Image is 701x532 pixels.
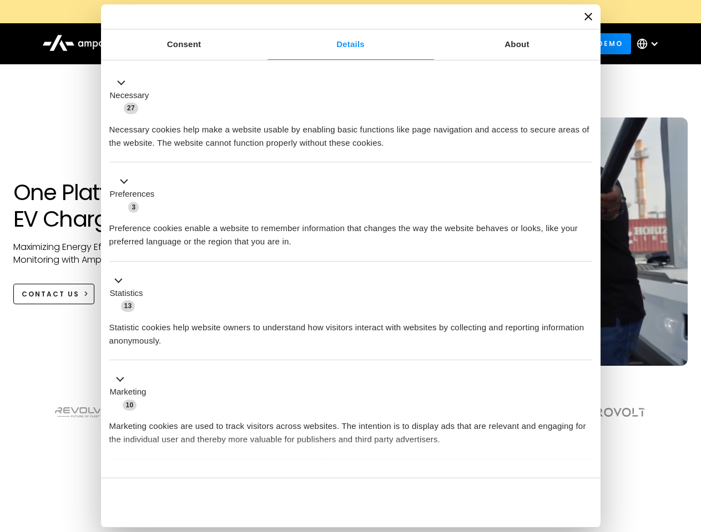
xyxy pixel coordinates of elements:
[580,408,646,417] img: Aerovolt Logo
[128,202,139,213] span: 3
[109,175,162,214] button: Preferences (3)
[124,103,138,114] span: 27
[123,400,137,411] span: 10
[13,241,224,266] p: Maximizing Energy Efficiency, Uptime, and 24/7 Monitoring with Ampcontrol Solutions
[109,213,592,248] div: Preference cookies enable a website to remember information that changes the way the website beha...
[121,300,135,311] span: 13
[109,472,200,485] button: Unclassified (2)
[183,473,194,484] span: 2
[101,6,601,18] a: New Webinars: Register to Upcoming WebinarsREGISTER HERE
[109,313,592,347] div: Statistic cookies help website owners to understand how visitors interact with websites by collec...
[110,287,143,300] label: Statistics
[110,386,147,398] label: Marketing
[432,487,592,519] button: Okay
[22,289,79,299] div: CONTACT US
[110,188,155,201] label: Preferences
[584,13,592,21] button: Close banner
[13,179,224,232] h1: One Platform for EV Charging Hubs
[109,373,153,412] button: Marketing (10)
[101,29,268,60] a: Consent
[109,274,150,313] button: Statistics (13)
[434,29,601,60] a: About
[109,115,592,150] div: Necessary cookies help make a website usable by enabling basic functions like page navigation and...
[110,89,149,102] label: Necessary
[268,29,434,60] a: Details
[13,284,95,304] a: CONTACT US
[109,76,156,115] button: Necessary (27)
[109,411,592,446] div: Marketing cookies are used to track visitors across websites. The intention is to display ads tha...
